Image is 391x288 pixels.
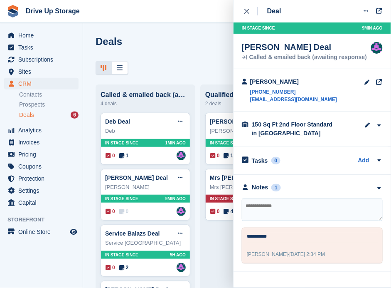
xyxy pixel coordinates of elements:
[4,54,79,65] a: menu
[105,127,186,135] div: Deb
[247,251,325,258] div: -
[18,42,68,53] span: Tasks
[18,30,68,41] span: Home
[119,152,129,159] span: 1
[165,140,186,146] span: 1MIN AGO
[4,149,79,160] a: menu
[205,91,295,99] div: Qualified: Spoken/email conversation with them
[101,99,190,109] div: 4 deals
[224,208,234,215] span: 4
[247,251,288,257] span: [PERSON_NAME]
[250,88,337,96] a: [PHONE_NUMBER]
[210,118,273,125] a: [PERSON_NAME] Deal
[210,152,220,159] span: 0
[105,183,186,191] div: [PERSON_NAME]
[105,174,168,181] a: [PERSON_NAME] Deal
[242,25,275,31] span: In stage since
[105,230,160,237] a: Service Balazs Deal
[18,124,68,136] span: Analytics
[205,99,295,109] div: 2 deals
[18,66,68,77] span: Sites
[119,208,129,215] span: 0
[19,101,45,109] span: Prospects
[18,149,68,160] span: Pricing
[105,239,186,247] div: Service [GEOGRAPHIC_DATA]
[242,55,367,60] div: Called & emailed back (awaiting response)
[106,152,115,159] span: 0
[106,208,115,215] span: 0
[4,226,79,238] a: menu
[96,36,122,47] h1: Deals
[4,30,79,41] a: menu
[4,137,79,148] a: menu
[177,151,186,160] img: Andy
[18,185,68,196] span: Settings
[250,77,337,86] div: [PERSON_NAME]
[267,6,281,16] div: Deal
[105,252,138,258] span: In stage since
[4,173,79,184] a: menu
[18,226,68,238] span: Online Store
[4,78,79,89] a: menu
[69,227,79,237] a: Preview store
[177,263,186,272] img: Andy
[119,264,129,271] span: 2
[358,156,369,166] a: Add
[4,185,79,196] a: menu
[4,42,79,53] a: menu
[362,25,383,31] span: 9MIN AGO
[105,140,138,146] span: In stage since
[4,197,79,209] a: menu
[4,161,79,172] a: menu
[18,54,68,65] span: Subscriptions
[271,157,281,164] div: 0
[170,252,186,258] span: 5H AGO
[19,111,34,119] span: Deals
[210,183,290,191] div: Mrs [PERSON_NAME]
[252,157,268,164] h2: Tasks
[18,173,68,184] span: Protection
[101,91,190,99] div: Called & emailed back (awaiting response)
[210,196,243,202] span: In stage since
[7,216,83,224] span: Storefront
[71,112,79,119] div: 6
[242,42,367,52] div: [PERSON_NAME] Deal
[210,174,271,181] a: Mrs [PERSON_NAME]
[7,5,19,17] img: stora-icon-8386f47178a22dfd0bd8f6a31ec36ba5ce8667c1dd55bd0f319d3a0aa187defe.svg
[105,196,138,202] span: In stage since
[19,91,79,99] a: Contacts
[210,140,243,146] span: In stage since
[252,120,335,138] div: 150 Sq Ft 2nd Floor Standard in [GEOGRAPHIC_DATA]
[18,161,68,172] span: Coupons
[19,111,79,119] a: Deals 6
[210,208,220,215] span: 0
[290,251,325,257] span: [DATE] 2:34 PM
[210,127,290,135] div: [PERSON_NAME]
[4,124,79,136] a: menu
[22,4,83,18] a: Drive Up Storage
[252,183,268,192] div: Notes
[19,100,79,109] a: Prospects
[18,78,68,89] span: CRM
[271,184,281,191] div: 1
[18,137,68,148] span: Invoices
[4,66,79,77] a: menu
[177,207,186,216] a: Andy
[105,118,130,125] a: Deb Deal
[165,196,186,202] span: 9MIN AGO
[106,264,115,271] span: 0
[250,96,337,103] a: [EMAIL_ADDRESS][DOMAIN_NAME]
[18,197,68,209] span: Capital
[371,42,383,54] img: Andy
[224,152,234,159] span: 1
